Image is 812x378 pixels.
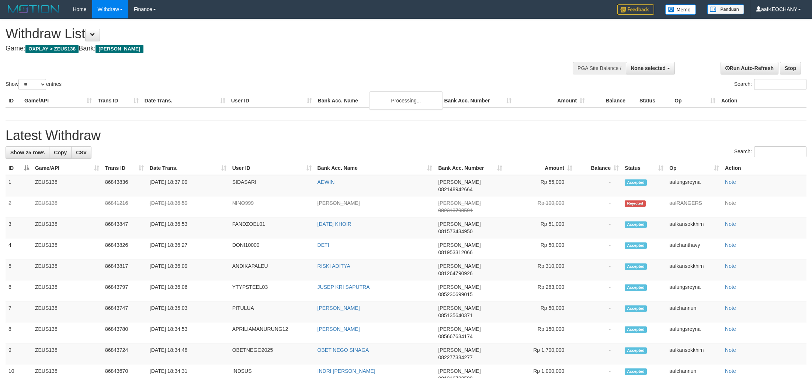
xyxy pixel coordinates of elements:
[147,259,229,280] td: [DATE] 18:36:09
[229,161,315,175] th: User ID: activate to sort column ascending
[32,280,102,301] td: ZEUS138
[438,305,480,311] span: [PERSON_NAME]
[32,238,102,259] td: ZEUS138
[229,343,315,364] td: OBETNEGO2025
[505,196,575,217] td: Rp 100,000
[96,45,143,53] span: [PERSON_NAME]
[666,196,722,217] td: aafRANGERS
[575,343,622,364] td: -
[317,221,351,227] a: [DATE] KHOIR
[575,322,622,343] td: -
[625,284,647,291] span: Accepted
[317,368,375,374] a: INDRI [PERSON_NAME]
[6,238,32,259] td: 4
[21,94,95,108] th: Game/API
[734,79,806,90] label: Search:
[725,347,736,353] a: Note
[625,368,647,375] span: Accepted
[229,322,315,343] td: APRILIAMANURUNG12
[32,343,102,364] td: ZEUS138
[6,45,534,52] h4: Game: Bank:
[725,242,736,248] a: Note
[32,175,102,196] td: ZEUS138
[102,343,147,364] td: 86843724
[229,280,315,301] td: YTYPSTEEL03
[102,238,147,259] td: 86843826
[780,62,801,74] a: Stop
[575,161,622,175] th: Balance: activate to sort column ascending
[718,94,806,108] th: Action
[625,242,647,249] span: Accepted
[505,175,575,196] td: Rp 55,000
[666,343,722,364] td: aafkansokkhim
[438,263,480,269] span: [PERSON_NAME]
[102,322,147,343] td: 86843780
[725,305,736,311] a: Note
[317,347,369,353] a: OBET NEGO SINAGA
[666,280,722,301] td: aafungsreyna
[666,238,722,259] td: aafchanthavy
[54,150,67,155] span: Copy
[505,301,575,322] td: Rp 50,000
[636,94,672,108] th: Status
[76,150,87,155] span: CSV
[725,284,736,290] a: Note
[666,217,722,238] td: aafkansokkhim
[622,161,666,175] th: Status: activate to sort column ascending
[229,196,315,217] td: NINO999
[438,347,480,353] span: [PERSON_NAME]
[665,4,696,15] img: Button%20Memo.svg
[588,94,636,108] th: Balance
[95,94,142,108] th: Trans ID
[147,238,229,259] td: [DATE] 18:36:27
[707,4,744,14] img: panduan.png
[317,305,360,311] a: [PERSON_NAME]
[229,238,315,259] td: DONI10000
[6,343,32,364] td: 9
[725,179,736,185] a: Note
[317,284,370,290] a: JUSEP KRI SAPUTRA
[317,179,335,185] a: ADWIN
[631,65,666,71] span: None selected
[625,200,645,207] span: Rejected
[142,94,228,108] th: Date Trans.
[505,238,575,259] td: Rp 50,000
[6,128,806,143] h1: Latest Withdraw
[6,322,32,343] td: 8
[725,221,736,227] a: Note
[6,175,32,196] td: 1
[505,217,575,238] td: Rp 51,000
[315,94,441,108] th: Bank Acc. Name
[514,94,588,108] th: Amount
[438,291,472,297] span: Copy 085230699015 to clipboard
[32,259,102,280] td: ZEUS138
[666,301,722,322] td: aafchannun
[147,217,229,238] td: [DATE] 18:36:53
[6,146,49,159] a: Show 25 rows
[32,217,102,238] td: ZEUS138
[438,179,480,185] span: [PERSON_NAME]
[625,326,647,333] span: Accepted
[625,221,647,228] span: Accepted
[32,196,102,217] td: ZEUS138
[725,200,736,206] a: Note
[575,196,622,217] td: -
[102,259,147,280] td: 86843817
[438,312,472,318] span: Copy 085135640371 to clipboard
[147,322,229,343] td: [DATE] 18:34:53
[438,207,472,213] span: Copy 082313798591 to clipboard
[6,27,534,41] h1: Withdraw List
[102,280,147,301] td: 86843797
[6,79,62,90] label: Show entries
[6,217,32,238] td: 3
[32,322,102,343] td: ZEUS138
[438,270,472,276] span: Copy 081264790926 to clipboard
[672,94,718,108] th: Op
[505,161,575,175] th: Amount: activate to sort column ascending
[438,200,480,206] span: [PERSON_NAME]
[505,280,575,301] td: Rp 283,000
[734,146,806,157] label: Search:
[625,263,647,270] span: Accepted
[575,280,622,301] td: -
[438,368,480,374] span: [PERSON_NAME]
